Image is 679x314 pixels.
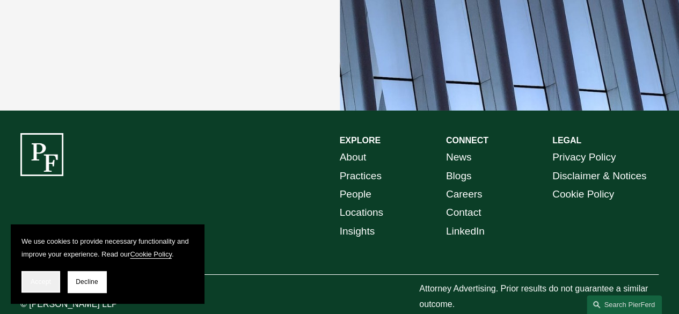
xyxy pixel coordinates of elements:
a: Cookie Policy [130,250,172,258]
button: Decline [68,271,106,293]
a: Contact [446,203,481,222]
p: Attorney Advertising. Prior results do not guarantee a similar outcome. [419,281,659,312]
section: Cookie banner [11,224,204,303]
a: Blogs [446,167,472,185]
a: People [340,185,371,203]
p: © [PERSON_NAME] LLP [20,297,154,312]
strong: EXPLORE [340,136,381,145]
a: Privacy Policy [552,148,616,166]
a: Search this site [587,295,662,314]
a: News [446,148,472,166]
a: Insights [340,222,375,240]
a: Practices [340,167,382,185]
span: Decline [76,278,98,286]
strong: CONNECT [446,136,488,145]
span: Accept [31,278,51,286]
p: We use cookies to provide necessary functionality and improve your experience. Read our . [21,235,193,260]
strong: LEGAL [552,136,581,145]
a: About [340,148,367,166]
a: Careers [446,185,483,203]
a: Locations [340,203,383,222]
button: Accept [21,271,60,293]
a: Cookie Policy [552,185,614,203]
a: Disclaimer & Notices [552,167,646,185]
a: LinkedIn [446,222,485,240]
